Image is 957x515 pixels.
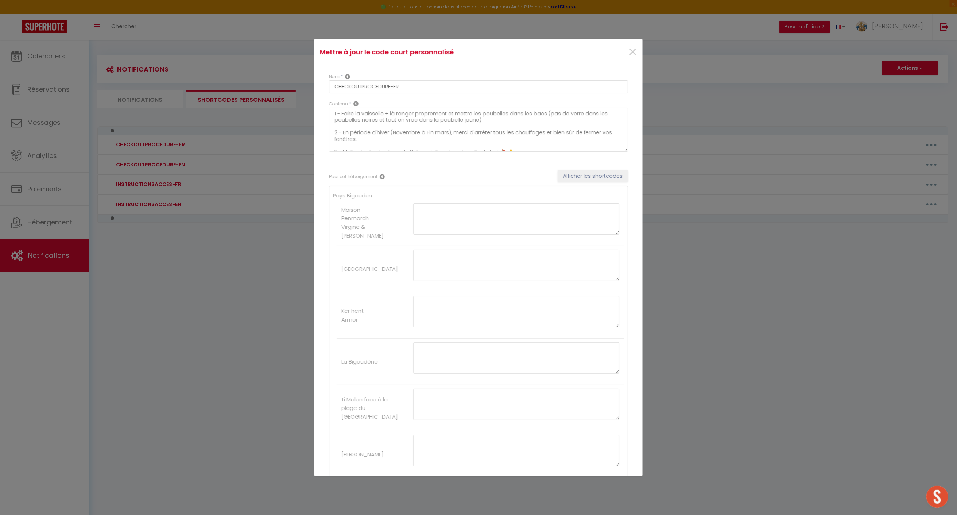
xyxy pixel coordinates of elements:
[341,307,380,324] label: Ker hent Armor
[329,80,628,93] input: Custom code name
[341,357,378,366] label: La Bigoudène
[341,205,384,240] label: Maison Penmarch Virgine & [PERSON_NAME]
[628,45,637,60] button: Close
[926,486,948,508] div: Ouvrir le chat
[341,265,398,273] label: [GEOGRAPHIC_DATA]
[558,170,628,182] button: Afficher les shortcodes
[333,192,372,200] label: Pays Bigouden
[329,101,348,108] label: Contenu
[345,74,350,80] i: Custom short code name
[380,174,385,180] i: Rental
[320,47,528,57] h4: Mettre à jour le code court personnalisé
[628,41,637,63] span: ×
[341,450,384,459] label: [PERSON_NAME]
[341,395,398,421] label: Ti Melen face à la plage du [GEOGRAPHIC_DATA]
[353,101,359,107] i: Replacable content
[329,73,340,80] label: Nom
[329,173,377,180] label: Pour cet hébergement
